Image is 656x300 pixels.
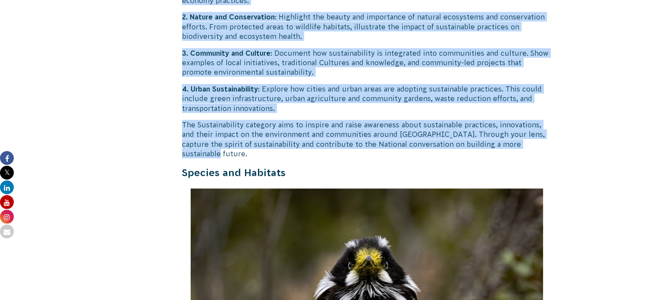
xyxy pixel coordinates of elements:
p: : Document how sustainability is integrated into communities and culture. Show examples of local ... [182,48,552,77]
p: : Highlight the beauty and importance of natural ecosystems and conservation efforts. From protec... [182,12,552,41]
p: The Sustainability category aims to inspire and raise awareness about sustainable practices, inno... [182,120,552,159]
strong: 3. Community and Culture [182,49,270,57]
strong: 2. Nature and Conservation [182,13,275,21]
strong: 4. Urban Sustainability [182,85,258,93]
p: : Explore how cities and urban areas are adopting sustainable practices. This could include green... [182,84,552,113]
strong: Species and Habitats [182,167,286,178]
